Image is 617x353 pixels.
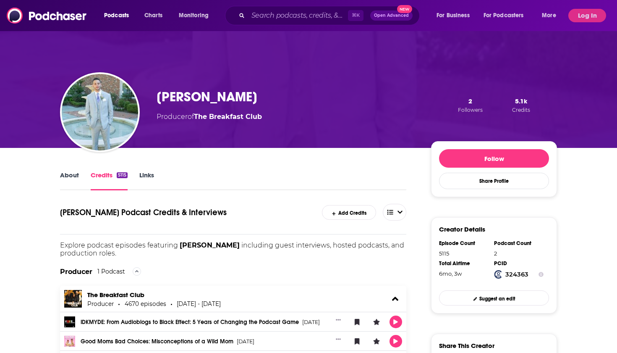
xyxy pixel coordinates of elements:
button: Share Profile [439,173,549,189]
div: 5115 [117,172,128,178]
button: open menu [98,9,140,22]
a: Credits5115 [91,171,128,190]
span: For Business [437,10,470,21]
img: Podchaser - Follow, Share and Rate Podcasts [7,8,87,24]
span: [DATE] [237,339,254,345]
div: The Producer coordinates and executes the production of the podcast. Thier duties can include hel... [60,257,406,286]
span: [PERSON_NAME] [180,241,240,249]
button: Play [390,335,402,348]
button: Show Info [539,270,544,279]
button: Leave a Rating [370,335,383,348]
h3: Creator Details [439,225,485,233]
span: Credits [512,107,530,113]
button: Log In [568,9,606,22]
span: Followers [458,107,483,113]
img: Podchaser Creator ID logo [494,270,502,279]
h3: Share This Creator [439,342,494,350]
span: 2 [468,97,472,105]
span: 4927 hours, 50 minutes, 9 seconds [439,270,462,277]
p: Explore podcast episodes featuring including guest interviews, hosted podcasts, and production ro... [60,241,406,257]
a: The Breakfast Club [194,113,262,121]
button: open menu [431,9,480,22]
span: 5.1k [515,97,527,105]
div: Add Credits [322,205,376,220]
button: open menu [383,204,406,221]
span: Podcasts [104,10,129,21]
div: Search podcasts, credits, & more... [233,6,428,25]
img: Daniel Greene [62,74,138,150]
div: 1 Podcast [97,268,125,275]
a: About [60,171,79,190]
span: ⌘ K [348,10,363,21]
a: Good Moms Bad Choices: Misconceptions of a Wild Mom [81,339,233,345]
span: New [397,5,412,13]
button: open menu [478,9,536,22]
h3: [PERSON_NAME] [157,89,257,105]
div: 5115 [439,250,489,257]
button: 2Followers [455,97,485,113]
a: Links [139,171,154,190]
button: Bookmark Episode [351,335,363,348]
a: IDKMYDE: From Audioblogs to Black Effect: 5 Years of Changing the Podcast Game [81,319,299,325]
div: Suggest an edit [439,290,549,305]
div: Producer 4670 episodes [DATE] - [DATE] [87,300,221,307]
span: Open Advanced [374,13,409,18]
h2: Producer [60,268,92,276]
button: 5.1kCredits [510,97,533,113]
div: Podcast Count [494,240,544,247]
button: Play [390,316,402,328]
h1: Daniel Greene's Podcast Credits & Interviews [60,204,306,221]
button: Show More Button [332,335,344,343]
button: Leave a Rating [370,316,383,328]
span: For Podcasters [484,10,524,21]
div: 2 [494,250,544,257]
span: of [188,113,262,121]
span: Producer [157,113,188,121]
a: Charts [139,9,167,22]
img: IDKMYDE: From Audioblogs to Black Effect: 5 Years of Changing the Podcast Game [64,316,75,327]
span: Charts [144,10,162,21]
span: Monitoring [179,10,209,21]
button: open menu [536,9,567,22]
div: Episode Count [439,240,489,247]
span: More [542,10,556,21]
button: Show More Button [332,316,344,324]
button: Follow [439,149,549,168]
strong: 324363 [505,271,528,278]
button: open menu [173,9,220,22]
a: The Breakfast Club [87,291,144,299]
button: Bookmark Episode [351,316,363,328]
div: Total Airtime [439,260,489,267]
span: [DATE] [302,319,320,325]
div: PCID [494,260,544,267]
img: Good Moms Bad Choices: Misconceptions of a Wild Mom [64,336,75,347]
img: The Breakfast Club [64,290,82,308]
button: Open AdvancedNew [370,11,413,21]
input: Search podcasts, credits, & more... [248,9,348,22]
